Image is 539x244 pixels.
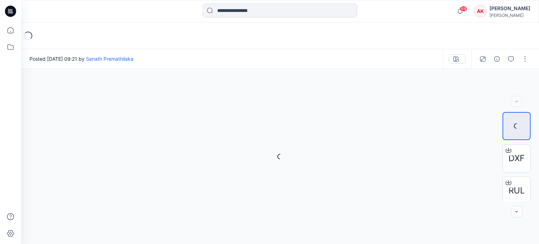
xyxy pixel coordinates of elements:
[491,53,503,65] button: Details
[86,56,133,62] a: Senath Premathilaka
[490,13,530,18] div: [PERSON_NAME]
[508,184,525,197] span: RUL
[474,5,487,18] div: AK
[508,152,525,165] span: DXF
[460,6,467,12] span: 69
[29,55,133,62] span: Posted [DATE] 09:21 by
[490,4,530,13] div: [PERSON_NAME]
